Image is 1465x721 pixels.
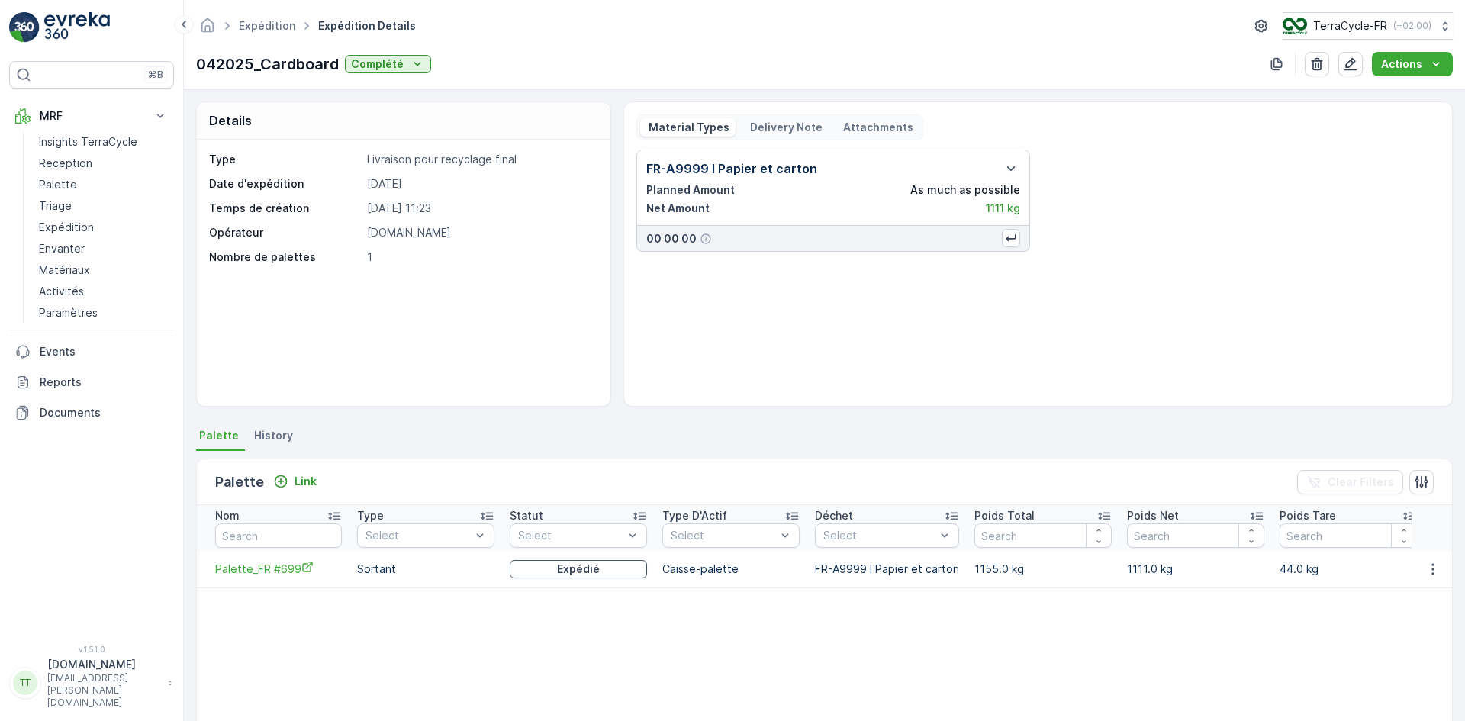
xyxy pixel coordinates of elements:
[40,344,168,359] p: Events
[748,120,823,135] p: Delivery Note
[33,153,174,174] a: Reception
[40,405,168,420] p: Documents
[367,249,594,265] p: 1
[215,561,342,577] a: Palette_FR #699
[196,53,339,76] p: 042025_Cardboard
[33,131,174,153] a: Insights TerraCycle
[209,201,361,216] p: Temps de création
[39,241,85,256] p: Envanter
[986,201,1020,216] p: 1111 kg
[33,302,174,323] a: Paramètres
[815,562,959,577] p: FR-A9999 I Papier et carton
[39,198,72,214] p: Triage
[39,262,90,278] p: Matériaux
[351,56,404,72] p: Complété
[1283,18,1307,34] img: TC_H152nZO.png
[910,182,1020,198] p: As much as possible
[39,220,94,235] p: Expédition
[199,428,239,443] span: Palette
[9,645,174,654] span: v 1.51.0
[39,134,137,150] p: Insights TerraCycle
[39,305,98,320] p: Paramètres
[9,12,40,43] img: logo
[47,672,160,709] p: [EMAIL_ADDRESS][PERSON_NAME][DOMAIN_NAME]
[662,508,727,523] p: Type D'Actif
[357,508,384,523] p: Type
[33,281,174,302] a: Activités
[1127,508,1179,523] p: Poids Net
[646,182,735,198] p: Planned Amount
[209,176,361,192] p: Date d'expédition
[974,523,1112,548] input: Search
[510,508,543,523] p: Statut
[367,225,594,240] p: [DOMAIN_NAME]
[199,23,216,36] a: Homepage
[357,562,494,577] p: Sortant
[1127,523,1264,548] input: Search
[44,12,110,43] img: logo_light-DOdMpM7g.png
[215,472,264,493] p: Palette
[39,284,84,299] p: Activités
[1283,12,1453,40] button: TerraCycle-FR(+02:00)
[367,201,594,216] p: [DATE] 11:23
[215,523,342,548] input: Search
[1280,508,1336,523] p: Poids Tare
[295,474,317,489] p: Link
[254,428,293,443] span: History
[1372,52,1453,76] button: Actions
[47,657,160,672] p: [DOMAIN_NAME]
[345,55,431,73] button: Complété
[9,657,174,709] button: TT[DOMAIN_NAME][EMAIL_ADDRESS][PERSON_NAME][DOMAIN_NAME]
[646,159,817,178] p: FR-A9999 I Papier et carton
[823,528,935,543] p: Select
[557,562,600,577] p: Expédié
[209,152,361,167] p: Type
[267,472,323,491] button: Link
[39,177,77,192] p: Palette
[974,508,1035,523] p: Poids Total
[662,562,800,577] p: Caisse-palette
[1280,523,1417,548] input: Search
[40,108,143,124] p: MRF
[646,231,697,246] p: 00 00 00
[215,508,240,523] p: Nom
[33,195,174,217] a: Triage
[1280,562,1417,577] p: 44.0 kg
[9,398,174,428] a: Documents
[1297,470,1403,494] button: Clear Filters
[33,259,174,281] a: Matériaux
[13,671,37,695] div: TT
[367,176,594,192] p: [DATE]
[40,375,168,390] p: Reports
[518,528,623,543] p: Select
[646,120,729,135] p: Material Types
[33,174,174,195] a: Palette
[9,367,174,398] a: Reports
[1328,475,1394,490] p: Clear Filters
[148,69,163,81] p: ⌘B
[671,528,776,543] p: Select
[1313,18,1387,34] p: TerraCycle-FR
[815,508,853,523] p: Déchet
[9,336,174,367] a: Events
[1381,56,1422,72] p: Actions
[239,19,295,32] a: Expédition
[39,156,92,171] p: Reception
[33,238,174,259] a: Envanter
[1393,20,1431,32] p: ( +02:00 )
[209,249,361,265] p: Nombre de palettes
[510,560,647,578] button: Expédié
[33,217,174,238] a: Expédition
[1127,562,1264,577] p: 1111.0 kg
[646,201,710,216] p: Net Amount
[315,18,419,34] span: Expédition Details
[841,120,913,135] p: Attachments
[367,152,594,167] p: Livraison pour recyclage final
[209,111,252,130] p: Details
[365,528,471,543] p: Select
[974,562,1112,577] p: 1155.0 kg
[700,233,712,245] div: Help Tooltip Icon
[209,225,361,240] p: Opérateur
[9,101,174,131] button: MRF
